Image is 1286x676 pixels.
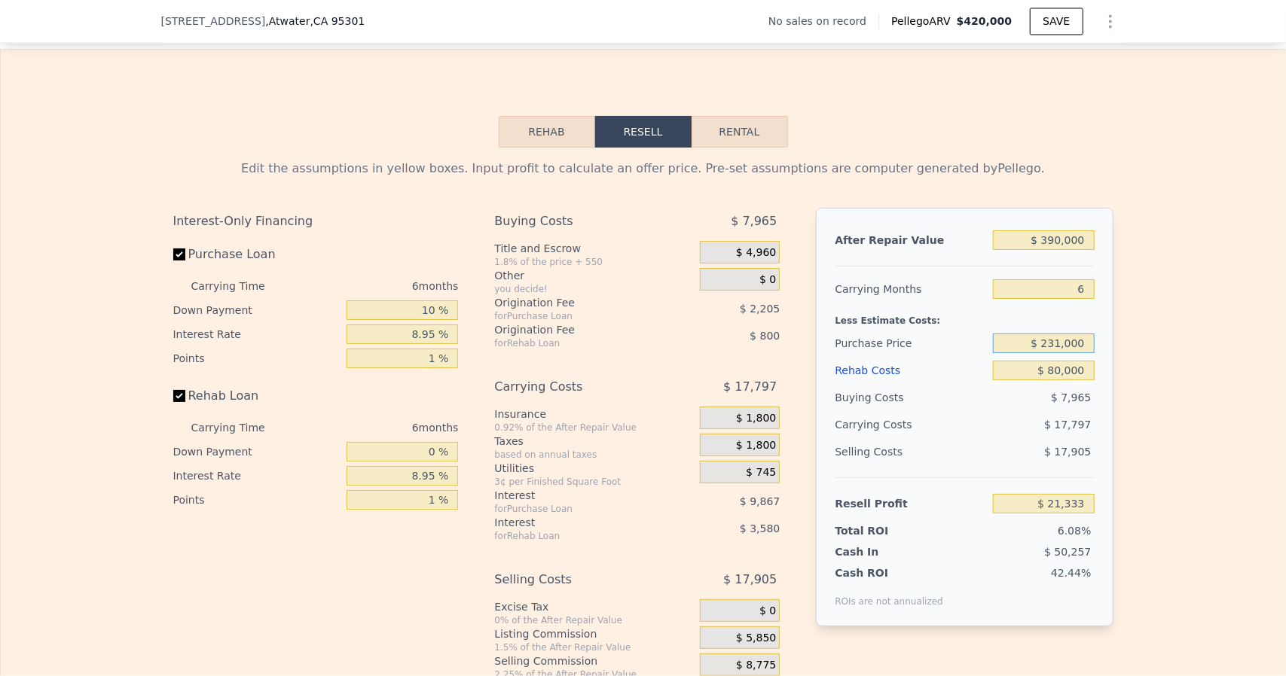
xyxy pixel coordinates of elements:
div: Insurance [494,407,694,422]
label: Purchase Loan [173,241,341,268]
input: Rehab Loan [173,390,185,402]
div: Interest-Only Financing [173,208,459,235]
div: Interest [494,515,662,530]
div: Points [173,346,341,370]
input: Purchase Loan [173,248,185,260]
div: Purchase Price [835,330,987,357]
div: Title and Escrow [494,241,694,256]
div: Buying Costs [494,208,662,235]
span: $ 17,797 [1044,419,1091,431]
span: $ 4,960 [736,246,776,260]
div: Interest Rate [173,322,341,346]
div: 6 months [295,274,459,298]
div: Carrying Months [835,276,987,303]
div: Cash ROI [835,565,943,580]
div: Selling Costs [835,438,987,465]
span: 6.08% [1058,525,1091,537]
div: Carrying Time [191,416,289,440]
div: Carrying Costs [494,373,662,400]
div: Other [494,268,694,283]
div: for Purchase Loan [494,503,662,515]
span: , Atwater [265,14,365,29]
div: Cash In [835,544,929,559]
span: $ 17,797 [723,373,777,400]
span: $ 745 [746,466,776,480]
div: 3¢ per Finished Square Foot [494,476,694,488]
div: Edit the assumptions in yellow boxes. Input profit to calculate an offer price. Pre-set assumptio... [173,160,1113,178]
div: ROIs are not annualized [835,580,943,607]
div: Origination Fee [494,295,662,310]
span: $ 0 [759,273,776,287]
span: $ 8,775 [736,659,776,672]
div: 0.92% of the After Repair Value [494,422,694,434]
div: Selling Costs [494,566,662,593]
span: $ 17,905 [723,566,777,593]
span: [STREET_ADDRESS] [161,14,266,29]
div: for Purchase Loan [494,310,662,322]
span: $ 0 [759,604,776,618]
span: $ 17,905 [1044,446,1091,458]
span: 42.44% [1051,567,1091,579]
div: 1.5% of the After Repair Value [494,641,694,653]
span: $ 800 [750,330,780,342]
div: 1.8% of the price + 550 [494,256,694,268]
div: Down Payment [173,298,341,322]
div: Origination Fee [494,322,662,337]
div: Points [173,488,341,512]
div: Utilities [494,461,694,476]
span: $ 3,580 [740,522,780,534]
button: Resell [595,116,692,148]
span: $ 1,800 [736,412,776,425]
span: , CA 95301 [310,15,365,27]
div: you decide! [494,283,694,295]
div: Excise Tax [494,599,694,614]
div: After Repair Value [835,227,987,254]
span: $420,000 [957,15,1013,27]
button: SAVE [1030,8,1083,35]
div: Carrying Time [191,274,289,298]
label: Rehab Loan [173,382,341,410]
button: Rehab [499,116,595,148]
button: Show Options [1095,6,1126,36]
div: Buying Costs [835,384,987,411]
span: $ 2,205 [740,303,780,315]
span: $ 7,965 [731,208,777,235]
div: No sales on record [768,14,878,29]
span: $ 7,965 [1051,391,1091,403]
div: Interest Rate [173,464,341,488]
span: $ 50,257 [1044,546,1091,558]
div: Carrying Costs [835,411,929,438]
span: $ 5,850 [736,632,776,645]
div: 6 months [295,416,459,440]
div: based on annual taxes [494,449,694,461]
div: Taxes [494,434,694,449]
div: Interest [494,488,662,503]
span: $ 9,867 [740,495,780,507]
div: Resell Profit [835,490,987,517]
div: Down Payment [173,440,341,464]
div: Rehab Costs [835,357,987,384]
div: for Rehab Loan [494,337,662,349]
div: 0% of the After Repair Value [494,614,694,626]
div: Selling Commission [494,653,694,668]
button: Rental [692,116,788,148]
div: Listing Commission [494,626,694,641]
span: $ 1,800 [736,439,776,452]
div: Less Estimate Costs: [835,303,1094,330]
div: for Rehab Loan [494,530,662,542]
div: Total ROI [835,523,929,538]
span: Pellego ARV [891,14,957,29]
